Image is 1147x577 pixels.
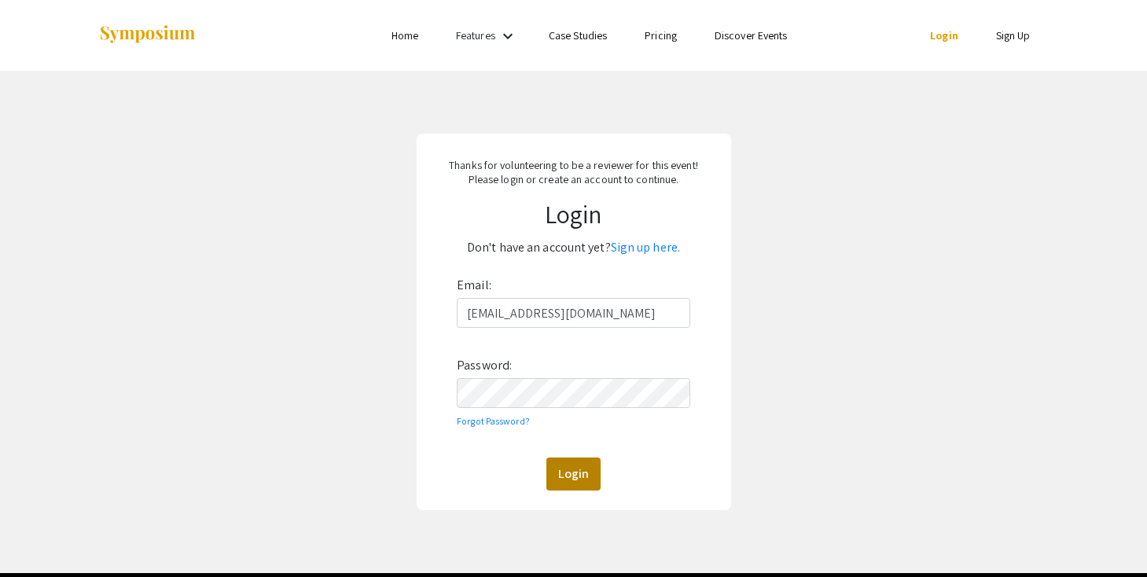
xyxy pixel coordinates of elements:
[456,28,495,42] a: Features
[549,28,607,42] a: Case Studies
[546,458,601,491] button: Login
[98,24,197,46] img: Symposium by ForagerOne
[428,235,719,260] p: Don't have an account yet?
[715,28,788,42] a: Discover Events
[392,28,418,42] a: Home
[498,27,517,46] mat-icon: Expand Features list
[428,158,719,172] p: Thanks for volunteering to be a reviewer for this event!
[611,239,680,255] a: Sign up here.
[645,28,677,42] a: Pricing
[12,506,67,565] iframe: Chat
[996,28,1031,42] a: Sign Up
[457,273,491,298] label: Email:
[428,172,719,186] p: Please login or create an account to continue.
[457,415,530,427] a: Forgot Password?
[457,353,512,378] label: Password:
[428,199,719,229] h1: Login
[930,28,958,42] a: Login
